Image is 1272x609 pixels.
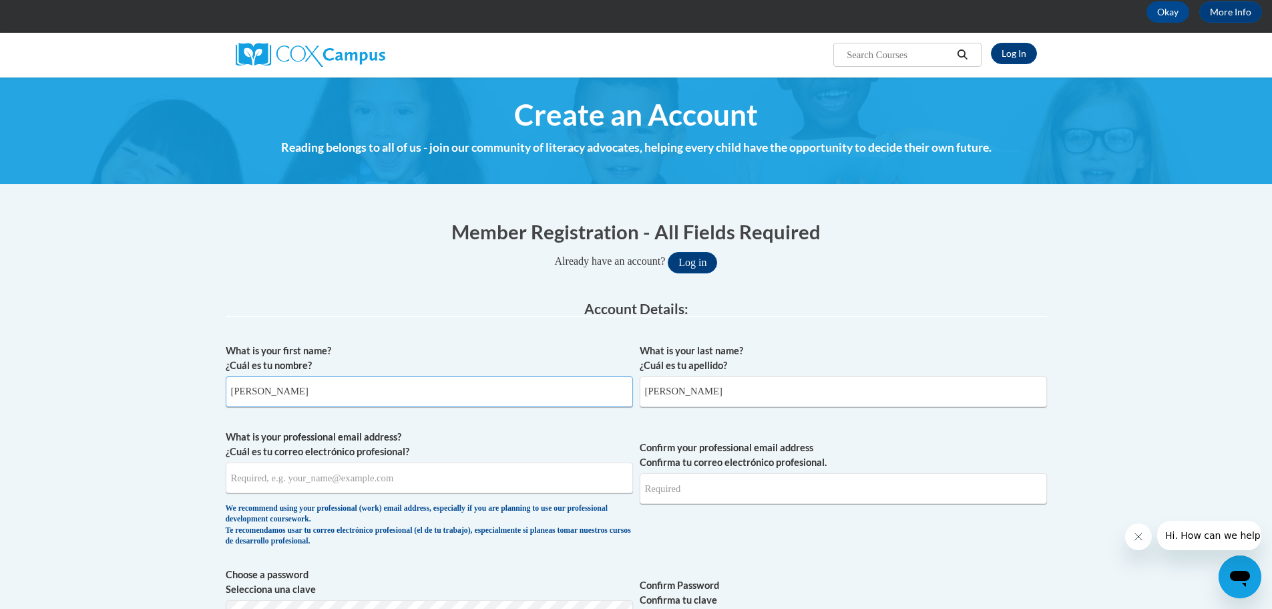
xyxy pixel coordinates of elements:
label: Choose a password Selecciona una clave [226,568,633,597]
button: Search [952,47,972,63]
button: Log in [668,252,717,273]
input: Metadata input [226,376,633,407]
input: Required [640,473,1047,504]
label: Confirm your professional email address Confirma tu correo electrónico profesional. [640,441,1047,470]
h4: Reading belongs to all of us - join our community of literacy advocates, helping every child have... [226,139,1047,156]
a: More Info [1199,1,1262,23]
h1: Member Registration - All Fields Required [226,218,1047,245]
iframe: Message from company [1157,521,1261,550]
span: Already have an account? [555,255,666,267]
input: Metadata input [226,463,633,493]
label: What is your first name? ¿Cuál es tu nombre? [226,344,633,373]
iframe: Close message [1125,523,1152,550]
img: Cox Campus [236,43,385,67]
label: What is your professional email address? ¿Cuál es tu correo electrónico profesional? [226,430,633,459]
input: Search Courses [845,47,952,63]
button: Okay [1146,1,1189,23]
iframe: Button to launch messaging window [1219,556,1261,598]
div: We recommend using your professional (work) email address, especially if you are planning to use ... [226,503,633,547]
label: What is your last name? ¿Cuál es tu apellido? [640,344,1047,373]
span: Hi. How can we help? [8,9,108,20]
a: Log In [991,43,1037,64]
span: Create an Account [514,97,758,132]
label: Confirm Password Confirma tu clave [640,578,1047,608]
input: Metadata input [640,376,1047,407]
span: Account Details: [584,300,688,317]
